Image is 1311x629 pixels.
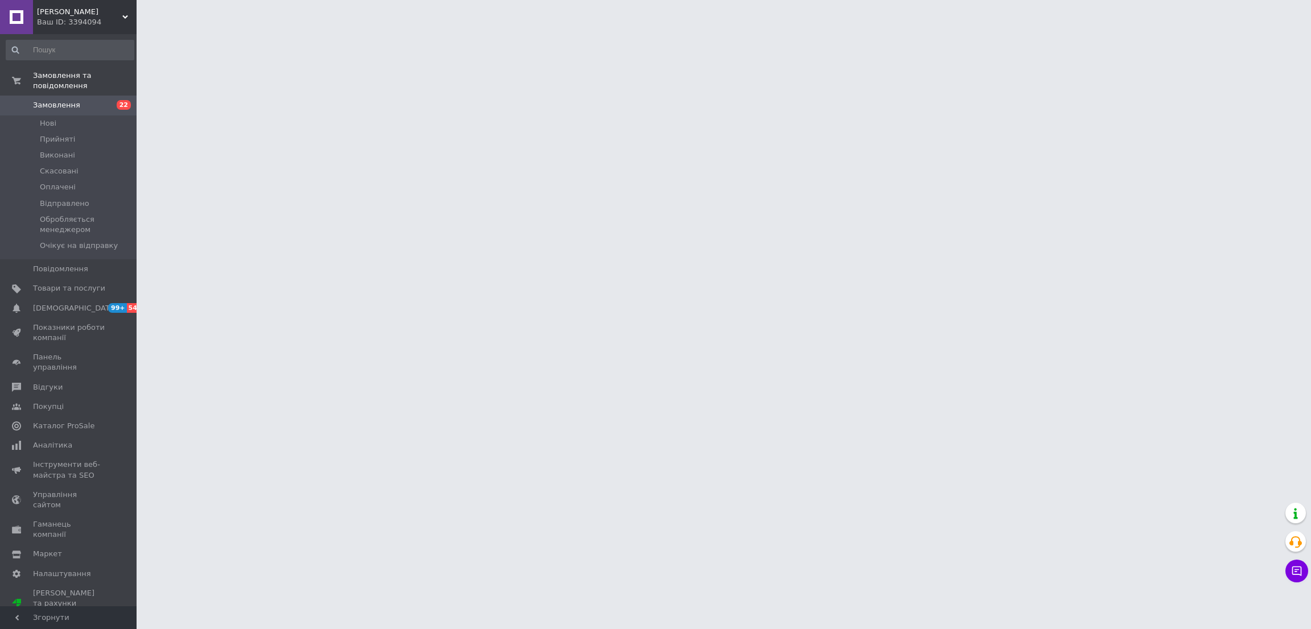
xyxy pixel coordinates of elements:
span: Нові [40,118,56,129]
span: Аналітика [33,440,72,450]
span: 22 [117,100,131,110]
span: Управління сайтом [33,490,105,510]
span: Замовлення та повідомлення [33,71,137,91]
span: 54 [127,303,140,313]
span: Обробляється менеджером [40,214,133,235]
span: Повідомлення [33,264,88,274]
span: 99+ [108,303,127,313]
span: Інструменти веб-майстра та SEO [33,460,105,480]
span: Маркет [33,549,62,559]
span: Гаманець компанії [33,519,105,540]
span: [PERSON_NAME] та рахунки [33,588,105,619]
span: [DEMOGRAPHIC_DATA] [33,303,117,313]
span: Очікує на відправку [40,241,118,251]
span: Налаштування [33,569,91,579]
span: Замовлення [33,100,80,110]
span: HUGO [37,7,122,17]
span: Виконані [40,150,75,160]
span: Товари та послуги [33,283,105,293]
button: Чат з покупцем [1285,560,1308,582]
span: Скасовані [40,166,79,176]
input: Пошук [6,40,134,60]
span: Оплачені [40,182,76,192]
span: Показники роботи компанії [33,322,105,343]
span: Каталог ProSale [33,421,94,431]
span: Панель управління [33,352,105,373]
span: Відправлено [40,198,89,209]
span: Покупці [33,402,64,412]
span: Відгуки [33,382,63,392]
span: Прийняті [40,134,75,144]
div: Ваш ID: 3394094 [37,17,137,27]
